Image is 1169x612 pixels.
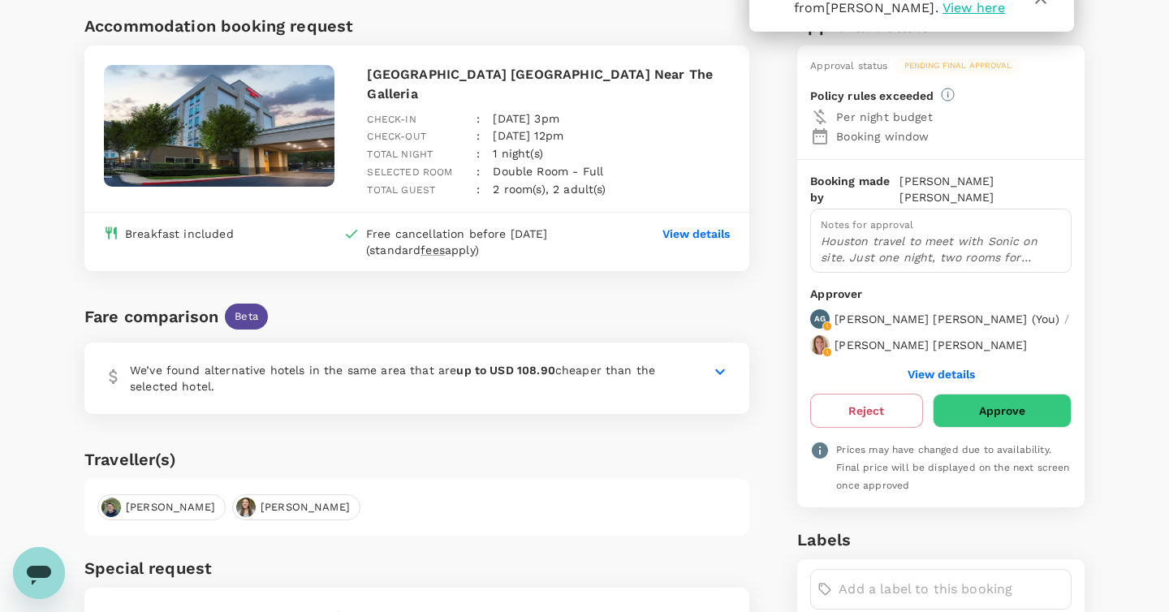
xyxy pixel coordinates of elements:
[367,166,452,178] span: Selected room
[236,498,256,517] img: avatar-68a8c54f98573.png
[797,527,1085,553] h6: Labels
[810,58,887,75] div: Approval status
[84,446,749,472] h6: Traveller(s)
[367,149,433,160] span: Total night
[662,226,730,242] button: View details
[104,65,334,187] img: hotel
[810,286,1072,303] p: Approver
[367,114,416,125] span: Check-in
[84,555,749,581] h6: Special request
[895,60,1021,71] span: Pending final approval
[251,500,360,515] span: [PERSON_NAME]
[493,110,559,127] p: [DATE] 3pm
[84,304,218,330] div: Fare comparison
[821,233,1061,265] p: Houston travel to meet with Sonic on site. Just one night, two rooms for [PERSON_NAME] and I.
[421,244,445,256] span: fees
[835,337,1027,353] p: [PERSON_NAME] [PERSON_NAME]
[810,173,899,205] p: Booking made by
[367,184,435,196] span: Total guest
[493,127,563,144] p: [DATE] 12pm
[464,168,480,199] div: :
[933,394,1072,428] button: Approve
[130,362,671,394] p: We’ve found alternative hotels in the same area that are cheaper than the selected hotel.
[493,145,543,162] p: 1 night(s)
[125,226,234,242] div: Breakfast included
[836,128,1072,144] p: Booking window
[836,109,1072,125] p: Per night budget
[908,368,975,381] button: View details
[225,309,268,325] span: Beta
[101,498,121,517] img: avatar-672e378ebff23.png
[464,114,480,145] div: :
[836,444,1069,491] span: Prices may have changed due to availability. Final price will be displayed on the next screen onc...
[367,65,729,104] p: [GEOGRAPHIC_DATA] [GEOGRAPHIC_DATA] Near The Galleria
[456,364,554,377] b: up to USD 108.90
[835,311,1059,327] p: [PERSON_NAME] [PERSON_NAME] ( You )
[839,576,1064,602] input: Add a label to this booking
[13,547,65,599] iframe: Button to launch messaging window
[899,173,1072,205] p: [PERSON_NAME] [PERSON_NAME]
[366,226,597,258] div: Free cancellation before [DATE] (standard apply)
[367,131,425,142] span: Check-out
[464,150,480,181] div: :
[493,163,603,179] p: Double Room - Full
[821,219,913,231] span: Notes for approval
[810,88,934,104] p: Policy rules exceeded
[116,500,225,515] span: [PERSON_NAME]
[810,394,922,428] button: Reject
[814,313,826,325] p: AG
[810,335,830,355] img: avatar-6789326106eb3.jpeg
[84,13,413,39] h6: Accommodation booking request
[464,97,480,128] div: :
[1064,311,1069,327] p: /
[493,181,606,197] p: 2 room(s), 2 adult(s)
[464,132,480,163] div: :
